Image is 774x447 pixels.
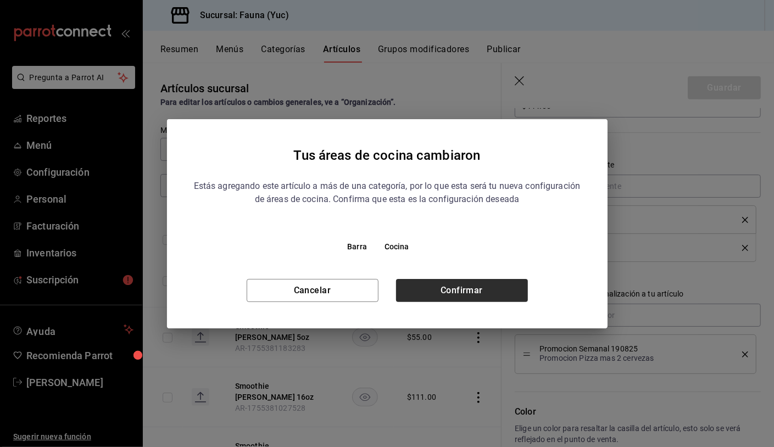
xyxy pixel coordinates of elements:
h6: Tus áreas de cocina cambiaron [193,146,581,165]
p: Estás agregando este artículo a más de una categoría, por lo que esta será tu nueva configuración... [193,180,581,215]
button: Confirmar [396,279,528,302]
button: Cancelar [247,279,378,302]
span: Cocina [385,241,409,253]
span: Barra [347,241,367,253]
